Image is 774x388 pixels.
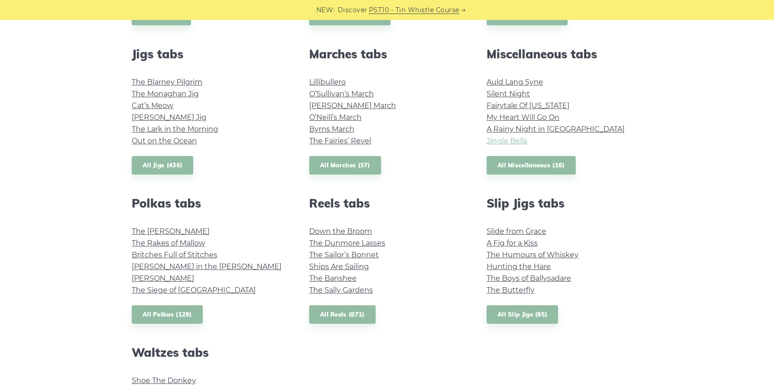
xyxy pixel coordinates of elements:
[309,90,374,98] a: O’Sullivan’s March
[487,239,538,247] a: A Fig for a Kiss
[132,345,287,360] h2: Waltzes tabs
[487,274,571,283] a: The Boys of Ballysadare
[309,274,357,283] a: The Banshee
[338,5,368,15] span: Discover
[487,47,642,61] h2: Miscellaneous tabs
[487,262,551,271] a: Hunting the Hare
[132,137,197,145] a: Out on the Ocean
[316,5,335,15] span: NEW:
[487,227,546,236] a: Slide from Grace
[487,125,625,133] a: A Rainy Night in [GEOGRAPHIC_DATA]
[487,286,535,294] a: The Butterfly
[487,305,558,324] a: All Slip Jigs (95)
[309,286,373,294] a: The Sally Gardens
[309,305,376,324] a: All Reels (871)
[132,90,199,98] a: The Monaghan Jig
[132,78,202,86] a: The Blarney Pilgrim
[132,125,218,133] a: The Lark in the Morning
[309,78,346,86] a: Lillibullero
[132,251,217,259] a: Britches Full of Stitches
[309,227,372,236] a: Down the Broom
[487,113,559,122] a: My Heart Will Go On
[132,376,196,385] a: Shoe The Donkey
[309,239,385,247] a: The Dunmore Lasses
[132,239,205,247] a: The Rakes of Mallow
[487,101,569,110] a: Fairytale Of [US_STATE]
[309,156,381,175] a: All Marches (37)
[132,47,287,61] h2: Jigs tabs
[309,125,354,133] a: Byrns March
[132,156,193,175] a: All Jigs (436)
[487,78,543,86] a: Auld Lang Syne
[132,305,203,324] a: All Polkas (129)
[132,227,210,236] a: The [PERSON_NAME]
[132,101,173,110] a: Cat’s Meow
[487,156,576,175] a: All Miscellaneous (16)
[309,101,396,110] a: [PERSON_NAME] March
[132,196,287,210] h2: Polkas tabs
[309,113,362,122] a: O’Neill’s March
[309,251,379,259] a: The Sailor’s Bonnet
[487,196,642,210] h2: Slip Jigs tabs
[132,262,282,271] a: [PERSON_NAME] in the [PERSON_NAME]
[309,196,465,210] h2: Reels tabs
[369,5,459,15] a: PST10 - Tin Whistle Course
[132,113,206,122] a: [PERSON_NAME] Jig
[309,47,465,61] h2: Marches tabs
[132,274,194,283] a: [PERSON_NAME]
[487,90,530,98] a: Silent Night
[487,251,578,259] a: The Humours of Whiskey
[487,137,527,145] a: Jingle Bells
[309,137,371,145] a: The Fairies’ Revel
[309,262,369,271] a: Ships Are Sailing
[132,286,256,294] a: The Siege of [GEOGRAPHIC_DATA]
